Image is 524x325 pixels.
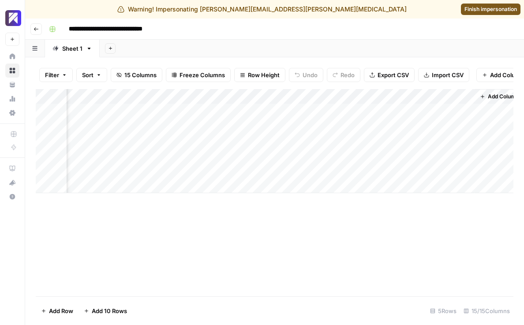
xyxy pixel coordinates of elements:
button: What's new? [5,176,19,190]
span: Row Height [248,71,280,79]
span: Finish impersonation [464,5,517,13]
span: Sort [82,71,94,79]
span: Add 10 Rows [92,306,127,315]
button: Export CSV [364,68,415,82]
span: Undo [303,71,318,79]
span: Filter [45,71,59,79]
button: Redo [327,68,360,82]
span: 15 Columns [124,71,157,79]
span: Export CSV [378,71,409,79]
button: Undo [289,68,323,82]
button: Freeze Columns [166,68,231,82]
button: Import CSV [418,68,469,82]
button: 15 Columns [111,68,162,82]
span: Redo [341,71,355,79]
button: Sort [76,68,107,82]
button: Add Row [36,304,79,318]
a: Usage [5,92,19,106]
div: 15/15 Columns [460,304,513,318]
button: Filter [39,68,73,82]
a: Home [5,49,19,64]
a: Sheet 1 [45,40,100,57]
div: Warning! Impersonating [PERSON_NAME][EMAIL_ADDRESS][PERSON_NAME][MEDICAL_DATA] [117,5,407,14]
a: Finish impersonation [461,4,520,15]
button: Add 10 Rows [79,304,132,318]
span: Add Row [49,306,73,315]
button: Help + Support [5,190,19,204]
button: Add Column [476,91,522,102]
a: Browse [5,64,19,78]
button: Row Height [234,68,285,82]
div: Sheet 1 [62,44,82,53]
a: AirOps Academy [5,161,19,176]
span: Add Column [488,93,519,101]
div: 5 Rows [427,304,460,318]
div: What's new? [6,176,19,189]
span: Add Column [490,71,524,79]
span: Freeze Columns [180,71,225,79]
a: Settings [5,106,19,120]
img: Overjet - Test Logo [5,10,21,26]
a: Your Data [5,78,19,92]
button: Workspace: Overjet - Test [5,7,19,29]
span: Import CSV [432,71,464,79]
